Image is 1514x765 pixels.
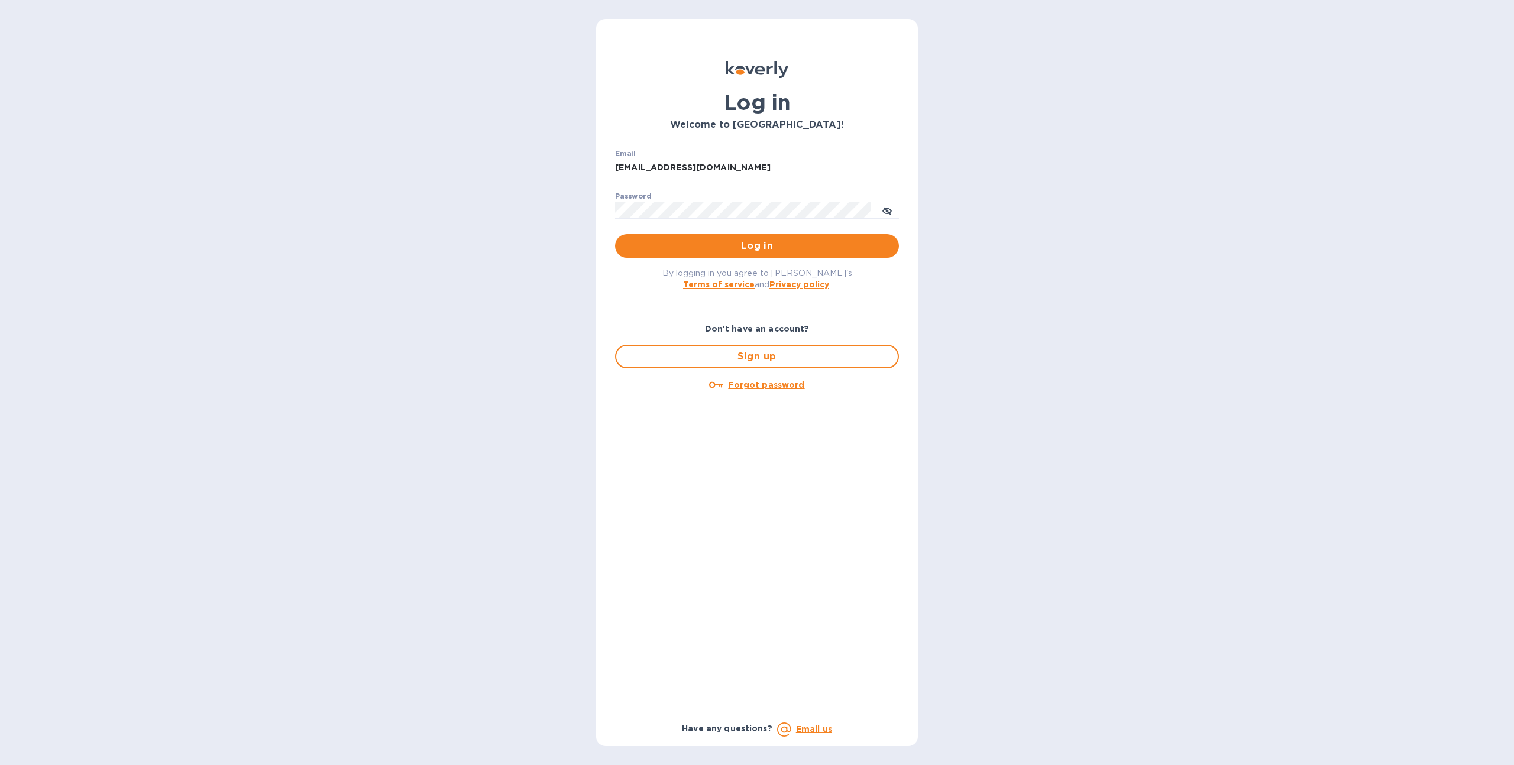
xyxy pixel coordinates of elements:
img: Koverly [726,61,788,78]
button: Sign up [615,345,899,368]
b: Have any questions? [682,724,772,733]
a: Email us [796,724,832,734]
a: Terms of service [683,280,755,289]
button: toggle password visibility [875,198,899,222]
h1: Log in [615,90,899,115]
span: Log in [625,239,889,253]
button: Log in [615,234,899,258]
span: By logging in you agree to [PERSON_NAME]'s and . [662,268,852,289]
b: Don't have an account? [705,324,810,333]
h3: Welcome to [GEOGRAPHIC_DATA]! [615,119,899,131]
input: Enter email address [615,159,899,177]
label: Password [615,193,651,200]
u: Forgot password [728,380,804,390]
a: Privacy policy [769,280,829,289]
span: Sign up [626,349,888,364]
label: Email [615,150,636,157]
